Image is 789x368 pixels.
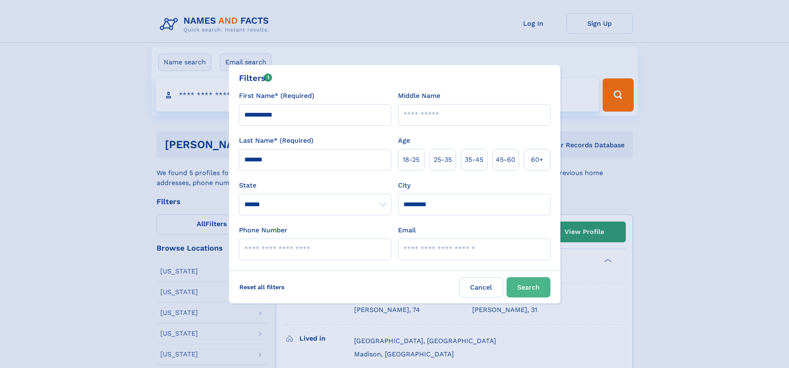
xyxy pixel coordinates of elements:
[239,136,314,146] label: Last Name* (Required)
[239,225,287,235] label: Phone Number
[459,277,503,297] label: Cancel
[239,180,391,190] label: State
[239,72,273,84] div: Filters
[239,91,314,101] label: First Name* (Required)
[434,155,452,165] span: 25‑35
[496,155,515,165] span: 45‑60
[398,225,416,235] label: Email
[398,91,440,101] label: Middle Name
[403,155,420,165] span: 18‑25
[398,180,410,190] label: City
[507,277,550,297] button: Search
[398,136,410,146] label: Age
[531,155,543,165] span: 60+
[234,277,290,297] label: Reset all filters
[465,155,483,165] span: 35‑45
